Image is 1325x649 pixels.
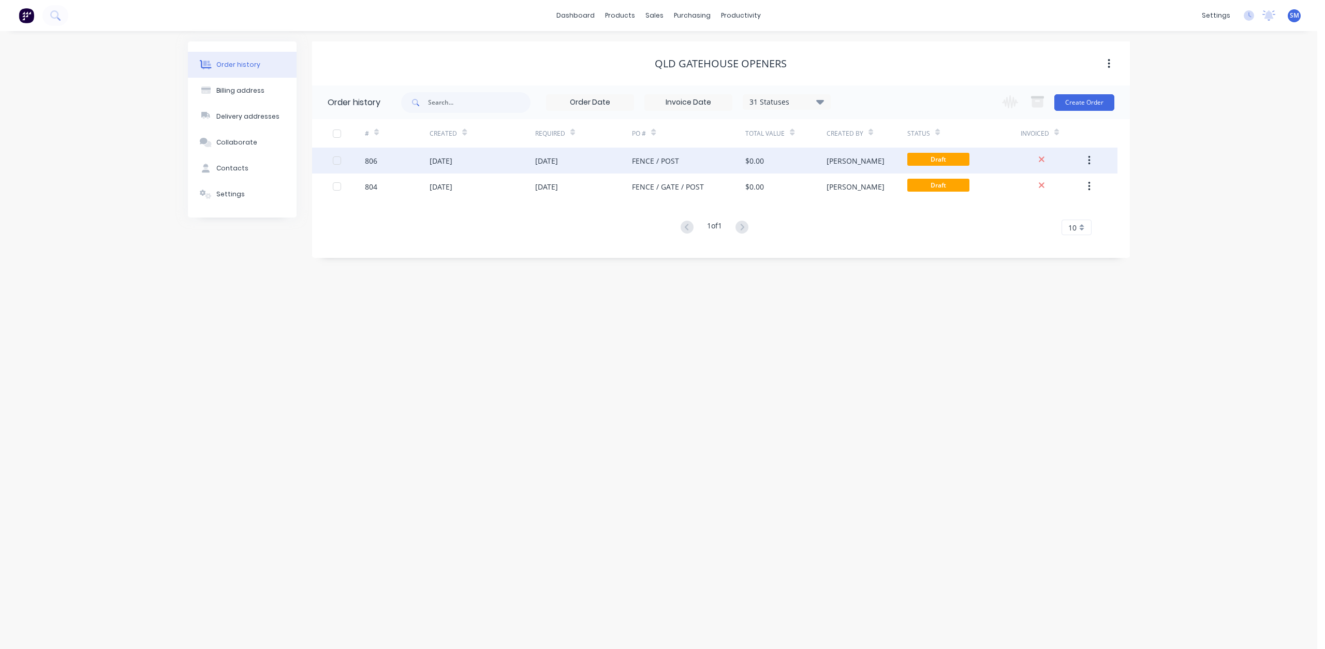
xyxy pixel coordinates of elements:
div: FENCE / POST [632,155,679,166]
div: Contacts [216,164,248,173]
div: purchasing [669,8,716,23]
div: Invoiced [1021,129,1049,138]
span: Draft [907,179,969,192]
button: Collaborate [188,129,297,155]
div: Created By [827,119,907,148]
div: Qld Gatehouse Openers [655,57,787,70]
div: [DATE] [430,181,452,192]
span: Draft [907,153,969,166]
div: PO # [632,129,646,138]
div: FENCE / GATE / POST [632,181,704,192]
div: Delivery addresses [216,112,279,121]
div: Settings [216,190,245,199]
div: sales [640,8,669,23]
span: SM [1290,11,1299,20]
div: 1 of 1 [707,220,722,235]
div: Created By [827,129,863,138]
div: Collaborate [216,138,257,147]
div: Required [535,129,565,138]
div: # [365,119,430,148]
input: Invoice Date [645,95,732,110]
div: [DATE] [535,181,558,192]
div: [PERSON_NAME] [827,155,885,166]
div: 804 [365,181,377,192]
div: [DATE] [535,155,558,166]
div: 31 Statuses [743,96,830,108]
button: Contacts [188,155,297,181]
div: # [365,129,369,138]
div: Order history [216,60,260,69]
div: Billing address [216,86,264,95]
button: Delivery addresses [188,104,297,129]
div: Invoiced [1021,119,1085,148]
div: Created [430,129,457,138]
button: Create Order [1054,94,1114,111]
div: productivity [716,8,766,23]
img: Factory [19,8,34,23]
div: Status [907,119,1021,148]
div: Created [430,119,535,148]
div: Total Value [745,119,826,148]
div: Status [907,129,930,138]
div: Order history [328,96,380,109]
input: Search... [428,92,531,113]
button: Order history [188,52,297,78]
div: PO # [632,119,745,148]
button: Billing address [188,78,297,104]
div: Required [535,119,632,148]
input: Order Date [547,95,634,110]
div: [PERSON_NAME] [827,181,885,192]
a: dashboard [551,8,600,23]
div: products [600,8,640,23]
div: settings [1197,8,1235,23]
span: 10 [1068,222,1077,233]
div: $0.00 [745,155,764,166]
div: Total Value [745,129,785,138]
button: Settings [188,181,297,207]
div: 806 [365,155,377,166]
div: [DATE] [430,155,452,166]
div: $0.00 [745,181,764,192]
